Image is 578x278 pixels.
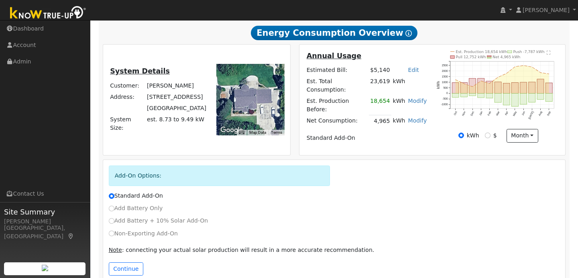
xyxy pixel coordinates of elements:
text: 2000 [442,69,448,72]
rect: onclick="" [452,93,459,97]
text: Mar [495,110,500,116]
rect: onclick="" [537,93,544,99]
td: [GEOGRAPHIC_DATA] [146,102,208,114]
rect: onclick="" [478,93,484,98]
circle: onclick="" [523,65,524,66]
u: Annual Usage [307,52,361,60]
u: System Details [110,67,170,75]
a: Map [67,233,75,239]
td: Est. Production Before: [305,96,369,115]
rect: onclick="" [537,79,544,94]
span: Site Summary [4,206,86,217]
circle: onclick="" [549,74,550,75]
text: -500 [442,98,448,100]
td: Est. Total Consumption: [305,76,369,95]
a: Terms (opens in new tab) [271,130,282,135]
input: Standard Add-On [109,193,114,199]
text: Pull 12,752 kWh [456,55,486,59]
td: System Size [146,114,208,134]
text: 500 [443,86,448,89]
button: Map Data [249,130,266,135]
circle: onclick="" [531,66,533,67]
rect: onclick="" [520,82,527,94]
a: Open this area in Google Maps (opens a new window) [218,125,245,135]
circle: onclick="" [497,77,499,78]
text: 1500 [442,75,448,78]
td: 18,654 [369,96,391,115]
text: Dec [470,110,475,116]
text: Oct [453,111,458,116]
div: Add-On Options: [109,166,330,186]
div: [GEOGRAPHIC_DATA], [GEOGRAPHIC_DATA] [4,224,86,241]
text: Net 4,965 kWh [493,55,520,59]
input: Add Battery Only [109,206,114,211]
td: Estimated Bill: [305,64,369,76]
rect: onclick="" [512,83,519,94]
a: Modify [408,98,427,104]
circle: onclick="" [455,79,456,80]
input: $ [485,133,490,138]
td: Address: [109,91,146,102]
td: 4,965 [369,115,391,127]
td: Standard Add-On [305,133,428,144]
button: Continue [109,262,143,276]
text: Jan [478,111,483,116]
text: [DATE] [528,111,534,120]
rect: onclick="" [460,93,467,97]
span: est. 8.73 to 9.49 kW [147,116,204,123]
rect: onclick="" [503,83,510,93]
circle: onclick="" [480,80,482,82]
text: -1000 [441,103,448,106]
rect: onclick="" [546,93,553,101]
td: System Size: [109,114,146,134]
circle: onclick="" [506,73,507,74]
td: 23,619 [369,76,391,95]
circle: onclick="" [489,83,490,84]
text: 2500 [442,64,448,67]
u: Note [109,247,122,253]
circle: onclick="" [540,72,541,73]
td: [STREET_ADDRESS] [146,91,208,102]
text: Est. Production 18,654 kWh [456,49,508,54]
span: [PERSON_NAME] [523,7,570,13]
rect: onclick="" [478,78,484,93]
td: kWh [391,76,428,95]
rect: onclick="" [495,82,501,93]
img: Know True-Up [6,4,90,22]
span: : connecting your actual solar production will result in a more accurate recommendation. [109,247,374,253]
rect: onclick="" [520,93,527,104]
text: Sep [547,111,552,117]
img: retrieve [42,265,48,271]
text: Apr [504,110,509,116]
div: [PERSON_NAME] [4,217,86,226]
td: Customer: [109,80,146,91]
text:  [547,50,551,55]
circle: onclick="" [472,86,473,87]
text: Nov [461,110,466,116]
text: Jun [521,111,525,116]
input: kWh [458,133,464,138]
label: Standard Add-On [109,192,163,200]
label: Non-Exporting Add-On [109,229,178,238]
rect: onclick="" [529,93,535,102]
rect: onclick="" [469,78,476,93]
circle: onclick="" [515,66,516,67]
label: kWh [467,131,479,140]
i: Show Help [405,30,412,37]
rect: onclick="" [460,83,467,94]
text: May [512,110,517,117]
circle: onclick="" [463,83,464,84]
rect: onclick="" [452,83,459,94]
rect: onclick="" [495,93,501,102]
td: kWh [391,115,407,127]
input: Non-Exporting Add-On [109,231,114,236]
td: Net Consumption: [305,115,369,127]
td: $5,140 [369,64,391,76]
rect: onclick="" [529,82,535,93]
text: kWh [436,81,440,89]
button: Keyboard shortcuts [239,130,244,135]
input: Add Battery + 10% Solar Add-On [109,218,114,224]
a: Modify [408,117,427,124]
text: 0 [446,92,448,95]
rect: onclick="" [486,81,493,93]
